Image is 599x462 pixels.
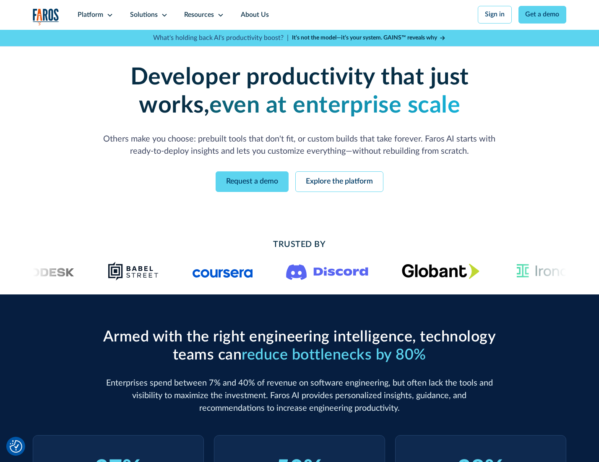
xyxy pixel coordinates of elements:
strong: Developer productivity that just works, [130,66,469,117]
p: What's holding back AI's productivity boost? | [153,33,289,43]
div: Solutions [130,10,158,20]
img: Logo of the communication platform Discord. [286,262,368,280]
a: It’s not the model—it’s your system. GAINS™ reveals why [292,34,446,42]
p: Enterprises spend between 7% and 40% of revenue on software engineering, but often lack the tools... [99,377,500,415]
img: Logo of the analytics and reporting company Faros. [33,8,60,26]
a: Get a demo [518,6,567,24]
img: Revisit consent button [10,440,22,453]
p: Others make you choose: prebuilt tools that don't fit, or custom builds that take forever. Faros ... [99,133,500,158]
strong: even at enterprise scale [209,94,460,117]
img: Babel Street logo png [108,261,159,281]
strong: It’s not the model—it’s your system. GAINS™ reveals why [292,35,437,41]
div: Platform [78,10,103,20]
img: Globant's logo [401,263,479,279]
h2: Armed with the right engineering intelligence, technology teams can [99,328,500,364]
img: Logo of the online learning platform Coursera. [192,265,253,278]
button: Cookie Settings [10,440,22,453]
a: Sign in [478,6,512,24]
a: Explore the platform [295,171,383,192]
a: Request a demo [216,171,289,192]
div: Resources [184,10,214,20]
span: reduce bottlenecks by 80% [242,347,426,362]
a: home [33,8,60,26]
h2: Trusted By [99,239,500,251]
